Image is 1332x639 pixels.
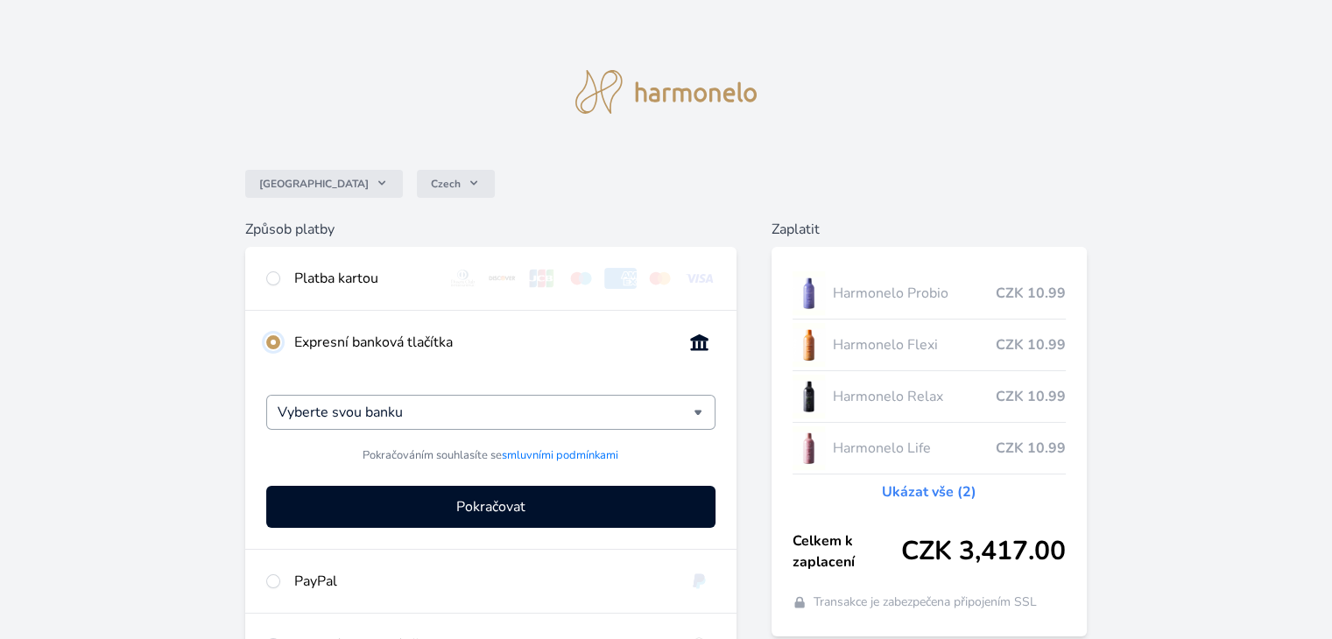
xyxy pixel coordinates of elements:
img: CLEAN_PROBIO_se_stinem_x-lo.jpg [793,271,826,315]
span: Harmonelo Relax [832,386,995,407]
input: Hledat... [278,402,693,423]
button: [GEOGRAPHIC_DATA] [245,170,403,198]
span: Harmonelo Flexi [832,334,995,355]
img: discover.svg [486,268,518,289]
img: diners.svg [447,268,479,289]
span: [GEOGRAPHIC_DATA] [259,177,369,191]
span: CZK 10.99 [996,334,1066,355]
a: Ukázat vše (2) [882,481,976,502]
img: maestro.svg [565,268,597,289]
img: visa.svg [683,268,715,289]
div: Platba kartou [294,268,433,289]
span: Transakce je zabezpečena připojením SSL [814,593,1037,611]
button: Pokračovat [266,486,715,528]
span: CZK 3,417.00 [901,536,1066,567]
div: Expresní banková tlačítka [294,332,668,353]
div: Vyberte svou banku [266,395,715,430]
img: CLEAN_LIFE_se_stinem_x-lo.jpg [793,426,826,470]
span: CZK 10.99 [996,438,1066,459]
span: Pokračováním souhlasíte se [363,447,618,464]
h6: Zaplatit [772,219,1087,240]
img: amex.svg [604,268,637,289]
img: jcb.svg [525,268,558,289]
span: CZK 10.99 [996,386,1066,407]
span: CZK 10.99 [996,283,1066,304]
img: onlineBanking_CZ.svg [683,332,715,353]
img: CLEAN_FLEXI_se_stinem_x-hi_(1)-lo.jpg [793,323,826,367]
img: paypal.svg [683,571,715,592]
span: Celkem k zaplacení [793,530,901,572]
span: Pokračovat [456,496,525,517]
img: CLEAN_RELAX_se_stinem_x-lo.jpg [793,375,826,418]
div: PayPal [294,571,668,592]
span: Harmonelo Probio [832,283,995,304]
a: smluvními podmínkami [502,447,618,463]
span: Harmonelo Life [832,438,995,459]
img: mc.svg [644,268,676,289]
button: Czech [417,170,495,198]
h6: Způsob platby [245,219,736,240]
img: logo.svg [575,70,758,114]
span: Czech [431,177,461,191]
